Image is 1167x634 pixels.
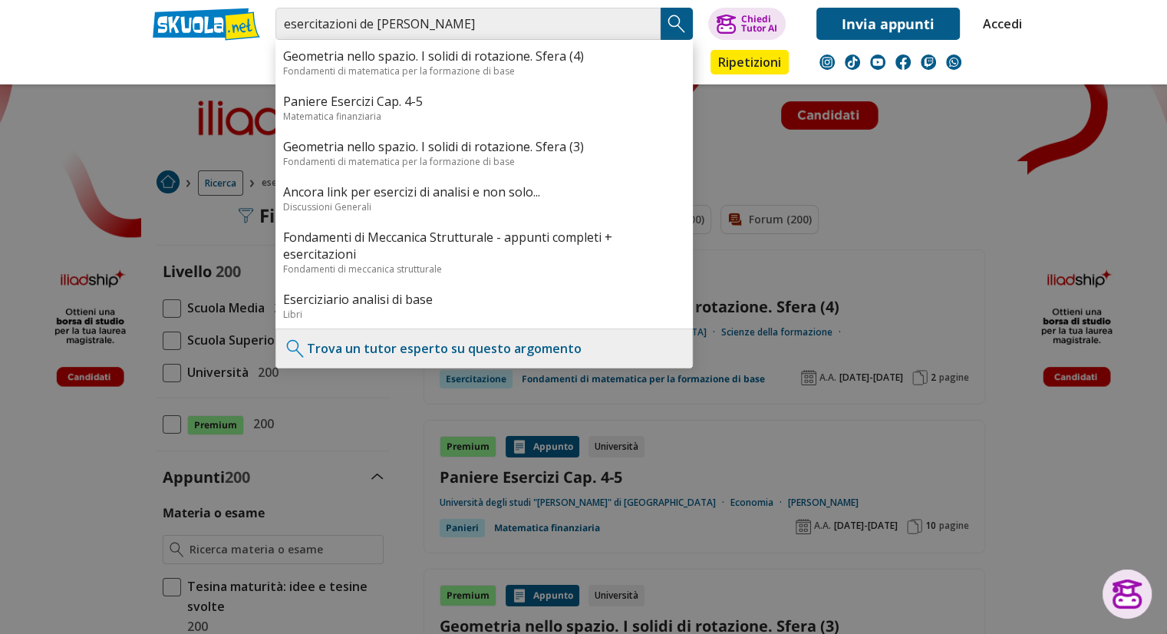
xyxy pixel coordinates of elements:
[661,8,693,40] button: Search Button
[283,200,685,213] div: Discussioni Generali
[283,229,685,263] a: Fondamenti di Meccanica Strutturale - appunti completi + esercitazioni
[283,291,685,308] a: Eserciziario analisi di base
[272,50,341,78] a: Appunti
[708,8,786,40] button: ChiediTutor AI
[283,308,685,321] div: Libri
[283,155,685,168] div: Fondamenti di matematica per la formazione di base
[283,93,685,110] a: Paniere Esercizi Cap. 4-5
[946,54,961,70] img: WhatsApp
[983,8,1015,40] a: Accedi
[895,54,911,70] img: facebook
[870,54,885,70] img: youtube
[307,340,582,357] a: Trova un tutor esperto su questo argomento
[283,183,685,200] a: Ancora link per esercizi di analisi e non solo...
[283,64,685,78] div: Fondamenti di matematica per la formazione di base
[283,263,685,276] div: Fondamenti di meccanica strutturale
[283,48,685,64] a: Geometria nello spazio. I solidi di rotazione. Sfera (4)
[665,12,688,35] img: Cerca appunti, riassunti o versioni
[283,110,685,123] div: Matematica finanziaria
[740,15,776,33] div: Chiedi Tutor AI
[819,54,835,70] img: instagram
[275,8,661,40] input: Cerca appunti, riassunti o versioni
[283,138,685,155] a: Geometria nello spazio. I solidi di rotazione. Sfera (3)
[710,50,789,74] a: Ripetizioni
[845,54,860,70] img: tiktok
[816,8,960,40] a: Invia appunti
[921,54,936,70] img: twitch
[284,337,307,360] img: Trova un tutor esperto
